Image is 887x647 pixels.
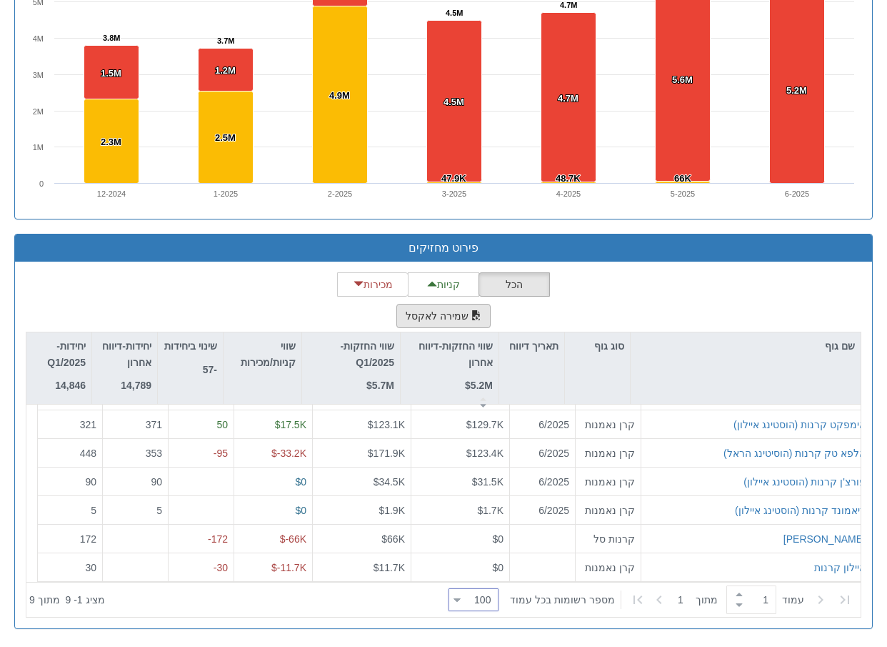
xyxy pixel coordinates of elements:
strong: 14,789 [121,380,151,391]
span: $-66K [280,533,306,545]
span: $-11.7K [271,562,306,573]
span: $0 [492,533,503,545]
text: 0 [39,179,44,188]
div: 6/2025 [516,475,569,489]
strong: $5.2M [465,380,493,391]
tspan: 4.5M [446,9,463,17]
text: 3-2025 [442,189,466,198]
span: $17.5K [275,419,306,430]
div: תאריך דיווח [499,332,564,376]
span: ‏עמוד [782,593,804,607]
div: 90 [109,475,162,489]
div: ‏ מתוך [443,584,858,616]
tspan: 47.9K [441,173,466,184]
button: הכל [478,272,550,297]
div: 448 [44,446,96,460]
div: 5 [44,503,96,518]
text: 3M [33,71,44,79]
span: $34.5K [374,476,405,488]
strong: 14,846 [55,380,86,391]
strong: $5.7M [366,380,394,391]
div: 6/2025 [516,418,569,432]
div: 321 [44,418,96,432]
p: שינוי ביחידות [164,338,217,354]
div: קרן נאמנות [581,418,635,432]
span: $66K [381,533,405,545]
tspan: 4.7M [558,93,578,104]
span: $11.7K [374,562,405,573]
tspan: 3.8M [103,34,120,42]
text: 6-2025 [785,189,809,198]
tspan: 4.9M [329,90,350,101]
tspan: 4.7M [560,1,577,9]
span: $0 [295,476,306,488]
h3: פירוט מחזיקים [26,242,861,255]
div: 90 [44,475,96,489]
span: $-33.2K [271,448,306,459]
tspan: 3.7M [217,36,234,45]
span: $31.5K [472,476,503,488]
tspan: 48.7K [556,173,581,184]
text: 12-2024 [97,189,126,198]
text: 5-2025 [671,189,695,198]
div: 30 [44,560,96,575]
div: קרן נאמנות [581,475,635,489]
div: -95 [174,446,228,460]
button: מכירות [337,272,409,297]
text: 2M [33,107,44,116]
div: ‏מציג 1 - 9 ‏ מתוך 9 [29,584,105,616]
div: -172 [174,532,228,546]
span: 1 [678,593,696,607]
button: דיאמונד קרנות (הוסטינג איילון) [735,503,866,518]
div: -30 [174,560,228,575]
tspan: 4.5M [443,97,464,107]
span: $123.1K [368,419,405,430]
div: שווי קניות/מכירות [224,332,301,392]
text: 1-2025 [214,189,238,198]
text: 4M [33,34,44,43]
span: $0 [295,505,306,516]
span: $129.7K [466,419,503,430]
span: $1.7K [477,505,503,516]
button: שמירה לאקסל [396,304,491,328]
text: 4-2025 [556,189,581,198]
div: 371 [109,418,162,432]
div: 5 [109,503,162,518]
p: יחידות-Q1/2025 [32,338,86,370]
tspan: 5.6M [672,74,693,85]
button: קניות [408,272,479,297]
span: ‏מספר רשומות בכל עמוד [510,593,615,607]
p: יחידות-דיווח אחרון [98,338,151,370]
div: קרנות סל [581,532,635,546]
tspan: 2.5M [215,132,236,143]
strong: -57 [203,364,217,375]
button: פורצ'ן קרנות (הוסטינג איילון) [743,475,866,489]
text: 1M [33,143,44,152]
span: $123.4K [466,448,503,459]
p: שווי החזקות-דיווח אחרון [406,338,493,370]
div: אימפקט קרנות (הוסטינג איילון) [733,418,866,432]
tspan: 2.3M [101,137,121,147]
div: 172 [44,532,96,546]
div: 50 [174,418,228,432]
div: 353 [109,446,162,460]
div: שם גוף [631,332,861,360]
div: קרן נאמנות [581,503,635,518]
div: קרן נאמנות [581,560,635,575]
button: [PERSON_NAME] [783,532,866,546]
button: איילון קרנות [814,560,866,575]
div: סוג גוף [565,332,630,360]
span: $1.9K [379,505,405,516]
tspan: 1.2M [215,65,236,76]
button: אלפא טק קרנות (הוסיטינג הראל) [723,446,866,460]
span: $0 [492,562,503,573]
tspan: 5.2M [786,85,807,96]
tspan: 1.5M [101,68,121,79]
div: קרן נאמנות [581,446,635,460]
div: 6/2025 [516,446,569,460]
